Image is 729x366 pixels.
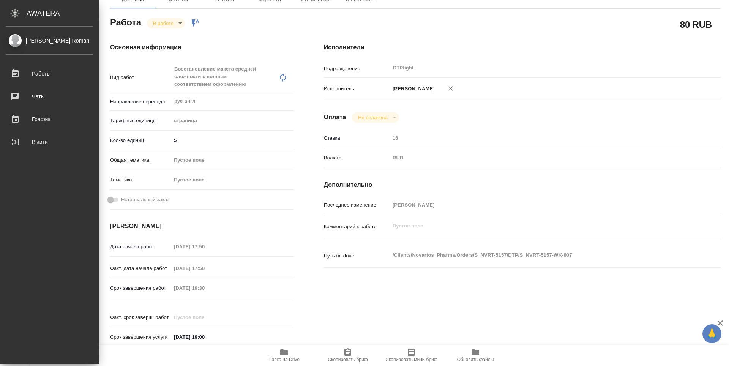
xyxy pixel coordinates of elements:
[110,117,171,125] p: Тарифные единицы
[110,98,171,106] p: Направление перевода
[110,314,171,321] p: Факт. срок заверш. работ
[171,241,238,252] input: Пустое поле
[324,113,346,122] h4: Оплата
[171,312,238,323] input: Пустое поле
[356,114,390,121] button: Не оплачена
[110,222,293,231] h4: [PERSON_NAME]
[385,357,437,362] span: Скопировать мини-бриф
[6,68,93,79] div: Работы
[680,18,712,31] h2: 80 RUB
[390,249,688,262] textarea: /Clients/Novartos_Pharma/Orders/S_NVRT-5157/DTP/S_NVRT-5157-WK-007
[110,176,171,184] p: Тематика
[110,137,171,144] p: Кол-во единиц
[2,110,97,129] a: График
[110,265,171,272] p: Факт. дата начала работ
[27,6,99,21] div: AWATERA
[110,243,171,251] p: Дата начала работ
[174,156,284,164] div: Пустое поле
[110,43,293,52] h4: Основная информация
[380,345,443,366] button: Скопировать мини-бриф
[171,263,238,274] input: Пустое поле
[171,154,293,167] div: Пустое поле
[6,91,93,102] div: Чаты
[352,112,399,123] div: В работе
[324,85,390,93] p: Исполнитель
[442,80,459,97] button: Удалить исполнителя
[147,18,185,28] div: В работе
[457,357,494,362] span: Обновить файлы
[6,36,93,45] div: [PERSON_NAME] Roman
[121,196,169,204] span: Нотариальный заказ
[324,223,390,230] p: Комментарий к работе
[324,65,390,73] p: Подразделение
[110,74,171,81] p: Вид работ
[2,64,97,83] a: Работы
[443,345,507,366] button: Обновить файлы
[316,345,380,366] button: Скопировать бриф
[390,133,688,144] input: Пустое поле
[2,133,97,151] a: Выйти
[110,284,171,292] p: Срок завершения работ
[328,357,368,362] span: Скопировать бриф
[252,345,316,366] button: Папка на Drive
[390,85,435,93] p: [PERSON_NAME]
[171,135,293,146] input: ✎ Введи что-нибудь
[390,199,688,210] input: Пустое поле
[171,174,293,186] div: Пустое поле
[324,201,390,209] p: Последнее изменение
[174,176,284,184] div: Пустое поле
[6,114,93,125] div: График
[110,156,171,164] p: Общая тематика
[705,326,718,342] span: 🙏
[171,331,238,342] input: ✎ Введи что-нибудь
[171,282,238,293] input: Пустое поле
[151,20,176,27] button: В работе
[6,136,93,148] div: Выйти
[110,15,141,28] h2: Работа
[268,357,300,362] span: Папка на Drive
[324,43,721,52] h4: Исполнители
[110,333,171,341] p: Срок завершения услуги
[171,114,293,127] div: страница
[702,324,721,343] button: 🙏
[324,134,390,142] p: Ставка
[324,252,390,260] p: Путь на drive
[2,87,97,106] a: Чаты
[324,180,721,189] h4: Дополнительно
[390,151,688,164] div: RUB
[324,154,390,162] p: Валюта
